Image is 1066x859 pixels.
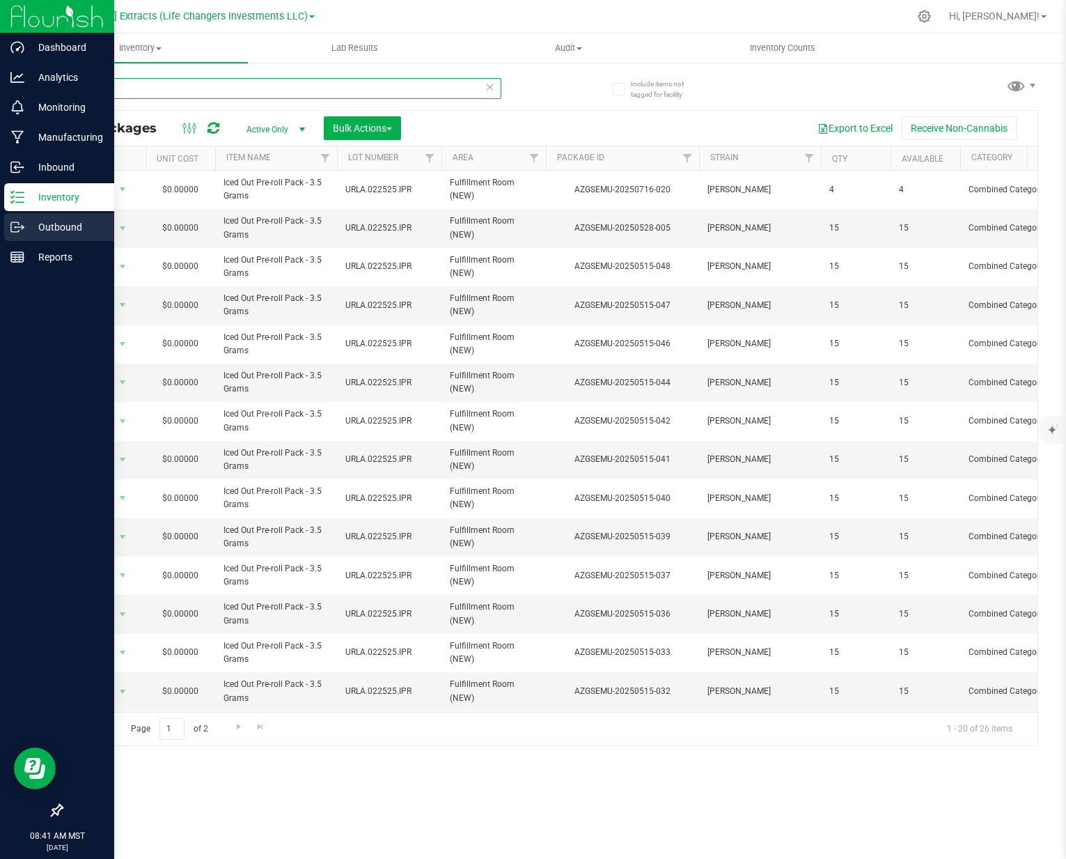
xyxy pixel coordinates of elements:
div: AZGSEMU-20250515-033 [544,646,701,659]
div: AZGSEMU-20250515-040 [544,492,701,505]
span: 15 [829,530,882,543]
span: Lab Results [313,42,397,54]
td: $0.00000 [146,634,215,672]
span: Fulfillment Room (NEW) [450,408,538,434]
span: select [114,605,132,624]
span: Page of 2 [119,718,219,740]
span: Fulfillment Room (NEW) [450,215,538,241]
div: AZGSEMU-20250515-048 [544,260,701,273]
span: 15 [829,685,882,698]
span: 15 [899,337,952,350]
span: [PERSON_NAME] [707,453,813,466]
span: [PERSON_NAME] [707,492,813,505]
span: select [114,334,132,354]
a: Item Name [226,153,271,162]
span: 15 [829,260,882,273]
span: 15 [899,685,952,698]
span: select [114,450,132,470]
a: Go to the next page [228,718,249,737]
span: 15 [829,569,882,582]
p: Manufacturing [24,129,108,146]
span: 4 [829,183,882,196]
a: Qty [832,154,847,164]
span: Fulfillment Room (NEW) [450,601,538,627]
p: Outbound [24,219,108,235]
span: select [114,412,132,431]
span: 15 [829,608,882,621]
span: Fulfillment Room (NEW) [450,562,538,589]
span: select [114,488,132,508]
td: $0.00000 [146,479,215,518]
input: 1 [159,718,185,740]
span: Fulfillment Room (NEW) [450,176,538,203]
span: 15 [899,415,952,428]
span: URLA.022525.IPR [345,569,433,582]
span: Iced Out Pre-roll Pack - 3.5 Grams [224,254,329,280]
div: Manage settings [916,10,933,23]
span: Iced Out Pre-roll Pack - 3.5 Grams [224,678,329,704]
span: select [114,257,132,277]
inline-svg: Reports [10,250,24,264]
p: Analytics [24,69,108,86]
td: $0.00000 [146,402,215,440]
a: Area [453,153,473,162]
div: AZGSEMU-20250515-037 [544,569,701,582]
span: URLA.022525.IPR [345,376,433,389]
inline-svg: Analytics [10,70,24,84]
span: Bulk Actions [333,123,392,134]
p: Dashboard [24,39,108,56]
span: Iced Out Pre-roll Pack - 3.5 Grams [224,524,329,550]
span: [PERSON_NAME] [707,569,813,582]
span: Fulfillment Room (NEW) [450,485,538,511]
td: $0.00000 [146,325,215,364]
span: URLA.022525.IPR [345,453,433,466]
span: [PERSON_NAME] [707,376,813,389]
span: Audit [462,42,675,54]
span: URLA.022525.IPR [345,646,433,659]
span: Fulfillment Room (NEW) [450,524,538,550]
td: $0.00000 [146,441,215,479]
span: All Packages [72,121,171,136]
span: [PERSON_NAME] [707,222,813,235]
span: Clear [485,78,495,96]
span: 15 [829,222,882,235]
span: 15 [899,299,952,312]
p: Inventory [24,189,108,206]
span: Iced Out Pre-roll Pack - 3.5 Grams [224,640,329,666]
div: AZGSEMU-20250515-036 [544,608,701,621]
span: [PERSON_NAME] [707,337,813,350]
span: 15 [899,569,952,582]
a: Unit Cost [157,154,198,164]
span: Iced Out Pre-roll Pack - 3.5 Grams [224,215,329,241]
a: Filter [798,146,821,170]
span: select [114,643,132,663]
span: 15 [899,222,952,235]
span: 15 [899,492,952,505]
span: URLA.022525.IPR [345,222,433,235]
div: AZGSEMU-20250515-044 [544,376,701,389]
td: $0.00000 [146,286,215,325]
span: [PERSON_NAME] [707,299,813,312]
span: select [114,527,132,547]
span: 15 [899,530,952,543]
td: $0.00000 [146,171,215,209]
span: 15 [829,453,882,466]
a: Lot Number [348,153,398,162]
span: Fulfillment Room (NEW) [450,447,538,473]
span: URLA.022525.IPR [345,608,433,621]
span: 15 [829,415,882,428]
span: [PERSON_NAME] [707,685,813,698]
iframe: Resource center [14,748,56,789]
span: URLA.022525.IPR [345,299,433,312]
div: AZGSEMU-20250515-041 [544,453,701,466]
span: [PERSON_NAME] [707,260,813,273]
inline-svg: Inbound [10,160,24,174]
span: Fulfillment Room (NEW) [450,369,538,396]
span: [PERSON_NAME] [707,646,813,659]
span: Fulfillment Room (NEW) [450,640,538,666]
td: $0.00000 [146,364,215,402]
td: $0.00000 [146,209,215,247]
span: Fulfillment Room (NEW) [450,331,538,357]
td: $0.00000 [146,557,215,595]
span: 15 [829,376,882,389]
